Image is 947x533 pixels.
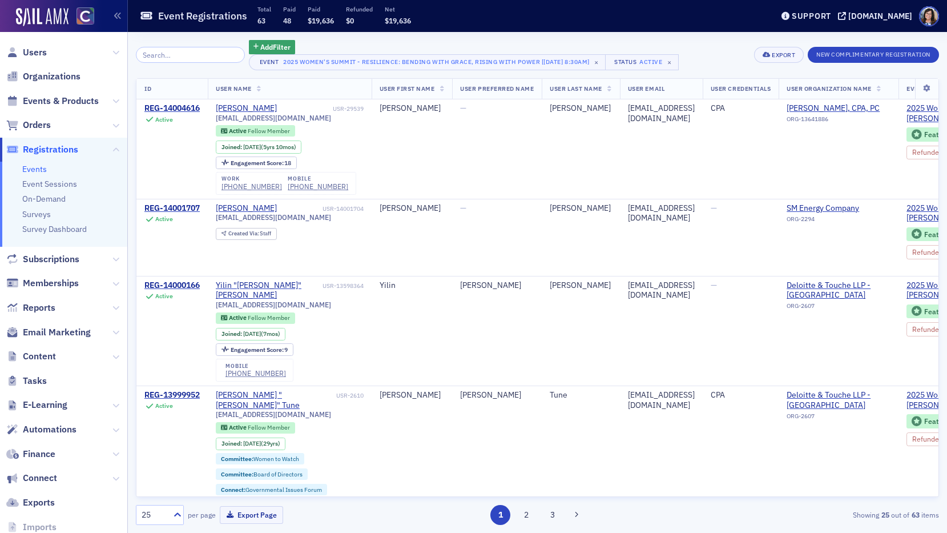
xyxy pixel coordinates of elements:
button: 2 [517,505,537,525]
div: Created Via: Staff [216,228,277,240]
a: REG-14004616 [144,103,200,114]
input: Search… [136,47,245,63]
span: Deloitte & Touche LLP - Denver [787,280,890,300]
span: : [912,325,946,334]
a: SM Energy Company [787,203,890,214]
a: Email Marketing [6,326,91,339]
span: Active [229,314,248,322]
a: Exports [6,496,55,509]
span: — [711,280,717,290]
div: [DOMAIN_NAME] [848,11,912,21]
div: Committee: [216,468,308,480]
div: Support [792,11,831,21]
div: ORG-2294 [787,215,890,227]
a: Content [6,350,56,363]
div: Engagement Score: 18 [216,157,297,169]
span: Joined : [221,440,243,447]
a: View Homepage [68,7,94,27]
img: SailAMX [16,8,68,26]
span: User Name [216,85,252,93]
div: Tune [550,390,611,400]
span: Finance [23,448,55,460]
span: User First Name [380,85,435,93]
div: Joined: 2025-01-06 00:00:00 [216,328,285,340]
button: StatusActive× [605,54,679,70]
span: Deloitte & Touche LLP - Denver [787,390,890,410]
span: — [460,203,466,213]
div: [PERSON_NAME] [550,280,611,291]
div: ORG-13641886 [787,115,890,127]
strong: 25 [879,510,891,520]
div: [PERSON_NAME] "[PERSON_NAME]" Tune [216,390,334,410]
div: Active: Active: Fellow Member [216,422,295,434]
div: USR-2610 [336,392,364,399]
div: 9 [231,347,288,353]
span: Fellow Member [248,423,290,431]
span: Email Marketing [23,326,91,339]
a: [PERSON_NAME] [216,103,277,114]
span: [EMAIL_ADDRESS][DOMAIN_NAME] [216,410,331,419]
a: Event Sessions [22,179,77,189]
div: Engagement Score: 9 [216,343,293,356]
div: Active: Active: Fellow Member [216,125,295,137]
div: [PERSON_NAME] [380,203,445,214]
button: Event2025 Women's Summit - Resilience: Bending with Grace, Rising with Power [[DATE] 8:30am]× [249,54,606,70]
span: User Email [628,85,664,93]
a: E-Learning [6,399,67,411]
div: Active [155,402,173,410]
p: Paid [308,5,334,13]
span: Profile [919,6,939,26]
div: Status [614,58,638,66]
a: [PERSON_NAME], CPA, PC [787,103,890,114]
button: New Complimentary Registration [808,47,939,63]
a: Deloitte & Touche LLP - [GEOGRAPHIC_DATA] [787,390,890,410]
a: Connect [6,472,57,484]
div: [PHONE_NUMBER] [288,182,348,191]
p: Refunded [346,5,373,13]
div: Active [155,116,173,123]
span: Users [23,46,47,59]
span: Events & Products [23,95,99,107]
div: Active [155,292,173,300]
span: Stephanie Townsend, CPA, PC [787,103,890,114]
div: [PERSON_NAME] [216,203,277,214]
div: [PERSON_NAME] [460,390,534,400]
div: [PERSON_NAME] [380,103,445,114]
span: 63 [257,16,265,25]
div: Staff [228,231,272,237]
a: Refunded [912,325,943,334]
span: Engagement Score : [231,159,285,167]
div: Joined: 2019-10-20 00:00:00 [216,141,301,153]
a: Active Fellow Member [221,127,290,135]
button: Export [754,47,804,63]
button: 3 [542,505,562,525]
div: ORG-2607 [787,412,890,424]
div: Active [639,58,662,66]
span: 48 [283,16,291,25]
label: per page [188,510,216,520]
img: SailAMX [76,7,94,25]
div: mobile [288,175,348,182]
button: 1 [490,505,510,525]
button: AddFilter [249,40,296,54]
span: Created Via : [228,230,260,237]
span: — [460,103,466,113]
div: Active: Active: Fellow Member [216,312,295,324]
span: E-Learning [23,399,67,411]
button: [DOMAIN_NAME] [838,12,916,20]
span: ID [144,85,151,93]
div: [PERSON_NAME] [550,103,611,114]
a: On-Demand [22,194,66,204]
a: Survey Dashboard [22,224,87,234]
div: [PHONE_NUMBER] [225,369,286,378]
span: Active [229,127,248,135]
p: Net [385,5,411,13]
div: [PERSON_NAME] [380,390,445,400]
span: $0 [346,16,354,25]
div: [EMAIL_ADDRESS][DOMAIN_NAME] [628,280,695,300]
span: Exports [23,496,55,509]
span: Organizations [23,70,80,83]
span: [DATE] [243,439,261,447]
